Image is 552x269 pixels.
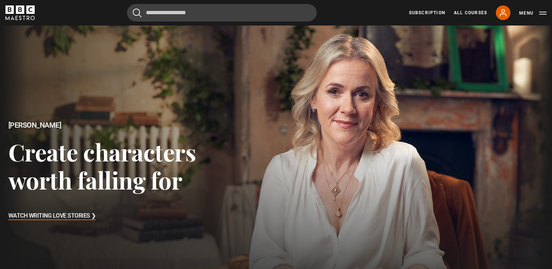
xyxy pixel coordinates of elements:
[8,211,96,222] h3: Watch Writing Love Stories ❯
[8,121,221,129] h2: [PERSON_NAME]
[5,5,35,20] svg: BBC Maestro
[409,9,445,16] a: Subscription
[454,9,487,16] a: All Courses
[127,4,317,22] input: Search
[133,8,142,17] button: Submit the search query
[8,138,221,194] h3: Create characters worth falling for
[519,9,547,17] button: Toggle navigation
